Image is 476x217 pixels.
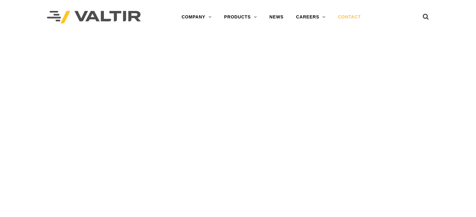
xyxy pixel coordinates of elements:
a: CONTACT [332,11,367,23]
img: Valtir [47,11,141,24]
a: COMPANY [175,11,218,23]
a: NEWS [263,11,290,23]
a: PRODUCTS [218,11,263,23]
a: CAREERS [290,11,332,23]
